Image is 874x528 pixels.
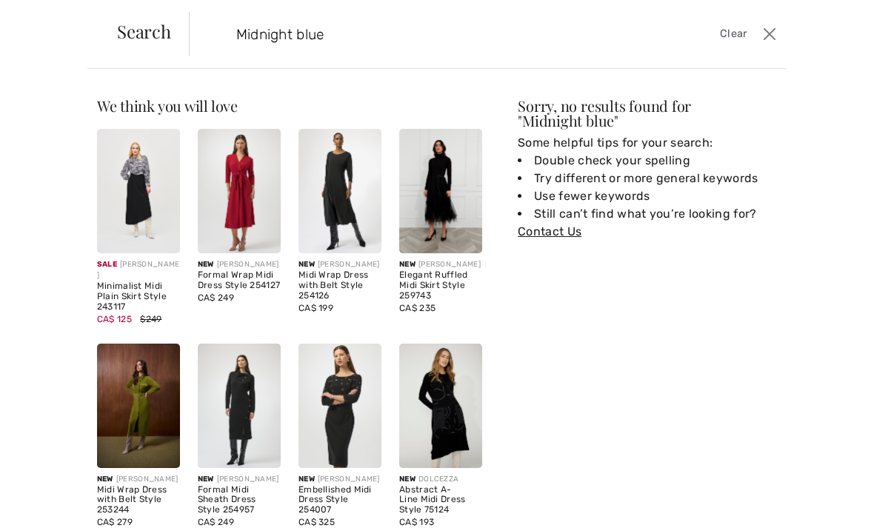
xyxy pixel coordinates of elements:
[198,270,281,291] div: Formal Wrap Midi Dress Style 254127
[140,314,161,324] span: $249
[399,517,434,527] span: CA$ 193
[522,110,614,130] span: Midnight blue
[298,344,381,468] img: Embellished Midi Dress Style 254007. Black
[97,281,180,312] div: Minimalist Midi Plain Skirt Style 243117
[198,517,234,527] span: CA$ 249
[399,344,482,468] img: Abstract A-Line Midi Dress Style 75124. As sample
[399,270,482,301] div: Elegant Ruffled Midi Skirt Style 259743
[399,475,416,484] span: New
[298,474,381,485] div: [PERSON_NAME]
[97,260,117,269] span: Sale
[298,475,315,484] span: New
[399,474,482,485] div: DOLCEZZA
[399,129,482,253] img: Elegant Ruffled Midi Skirt Style 259743. Black
[518,134,777,241] div: Some helpful tips for your search:
[399,303,436,313] span: CA$ 235
[198,475,214,484] span: New
[97,485,180,515] div: Midi Wrap Dress with Belt Style 253244
[298,485,381,515] div: Embellished Midi Dress Style 254007
[399,260,416,269] span: New
[97,129,180,253] img: Minimalist Midi Plain Skirt Style 243117. Black
[35,10,65,24] span: Chat
[518,224,581,238] a: Contact Us
[198,474,281,485] div: [PERSON_NAME]
[298,129,381,253] img: Midi Wrap Dress with Belt Style 254126. Black
[97,475,113,484] span: New
[97,259,180,281] div: [PERSON_NAME]
[399,259,482,270] div: [PERSON_NAME]
[298,517,335,527] span: CA$ 325
[518,205,777,241] li: Still can’t find what you’re looking for?
[720,26,747,42] span: Clear
[518,152,777,170] li: Double check your spelling
[198,293,234,303] span: CA$ 249
[97,314,132,324] span: CA$ 125
[97,344,180,468] img: Midi Wrap Dress with Belt Style 253244. Merlot
[518,170,777,187] li: Try different or more general keywords
[298,270,381,301] div: Midi Wrap Dress with Belt Style 254126
[198,344,281,468] img: Formal Midi Sheath Dress Style 254957. Black
[97,517,133,527] span: CA$ 279
[97,474,180,485] div: [PERSON_NAME]
[117,22,171,40] span: Search
[198,259,281,270] div: [PERSON_NAME]
[198,485,281,515] div: Formal Midi Sheath Dress Style 254957
[298,260,315,269] span: New
[97,96,238,116] span: We think you will love
[298,303,333,313] span: CA$ 199
[225,12,626,56] input: TYPE TO SEARCH
[759,22,781,46] button: Close
[518,187,777,205] li: Use fewer keywords
[399,485,482,515] div: Abstract A-Line Midi Dress Style 75124
[198,260,214,269] span: New
[298,259,381,270] div: [PERSON_NAME]
[518,98,777,128] div: Sorry, no results found for " "
[198,129,281,253] img: Formal Wrap Midi Dress Style 254127. Deep cherry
